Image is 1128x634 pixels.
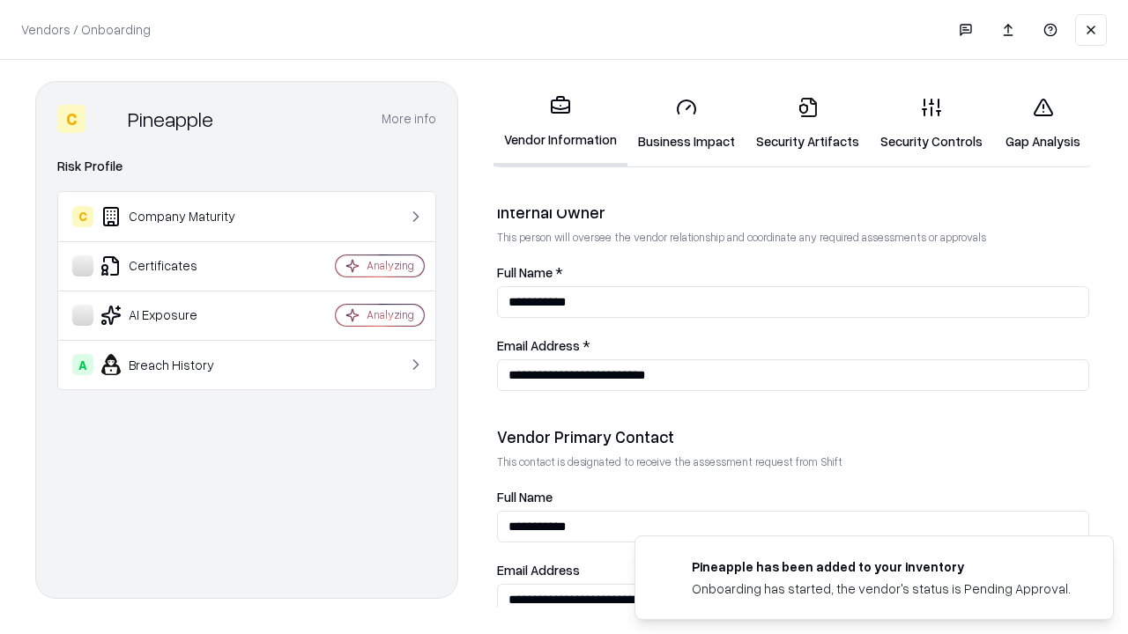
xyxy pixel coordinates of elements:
p: Vendors / Onboarding [21,20,151,39]
div: AI Exposure [72,305,283,326]
div: Vendor Primary Contact [497,426,1089,447]
label: Full Name [497,490,1089,504]
div: Analyzing [367,258,414,273]
div: C [72,206,93,227]
a: Business Impact [627,83,746,165]
p: This contact is designated to receive the assessment request from Shift [497,454,1089,469]
label: Full Name * [497,266,1089,279]
div: Risk Profile [57,156,436,177]
img: pineappleenergy.com [657,557,678,579]
div: Onboarding has started, the vendor's status is Pending Approval. [692,579,1071,598]
div: Pineapple has been added to your inventory [692,557,1071,576]
div: C [57,105,85,133]
div: Certificates [72,255,283,276]
div: Pineapple [128,105,213,133]
div: Analyzing [367,307,414,322]
div: Internal Owner [497,202,1089,223]
label: Email Address * [497,339,1089,352]
button: More info [382,103,436,135]
a: Security Artifacts [746,83,870,165]
label: Email Address [497,564,1089,577]
p: This person will oversee the vendor relationship and coordinate any required assessments or appro... [497,230,1089,245]
div: A [72,354,93,375]
div: Company Maturity [72,206,283,227]
img: Pineapple [93,105,121,133]
a: Gap Analysis [993,83,1093,165]
div: Breach History [72,354,283,375]
a: Security Controls [870,83,993,165]
a: Vendor Information [493,81,627,166]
